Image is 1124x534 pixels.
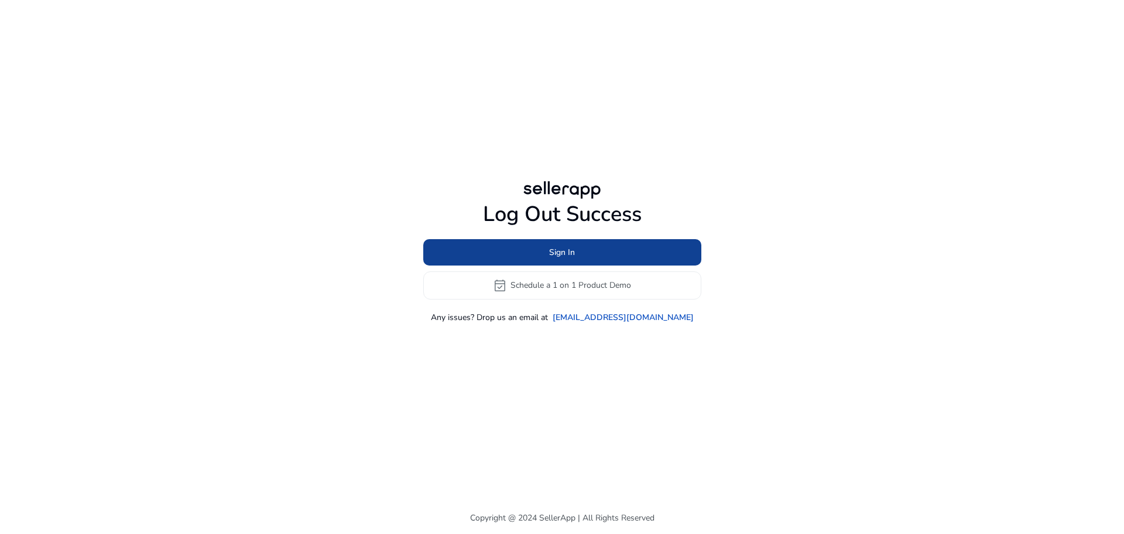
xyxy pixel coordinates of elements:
a: [EMAIL_ADDRESS][DOMAIN_NAME] [553,311,694,324]
h1: Log Out Success [423,202,701,227]
span: event_available [493,278,507,292]
p: Any issues? Drop us an email at [431,311,548,324]
button: Sign In [423,239,701,266]
span: Sign In [549,246,575,259]
button: event_availableSchedule a 1 on 1 Product Demo [423,271,701,300]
